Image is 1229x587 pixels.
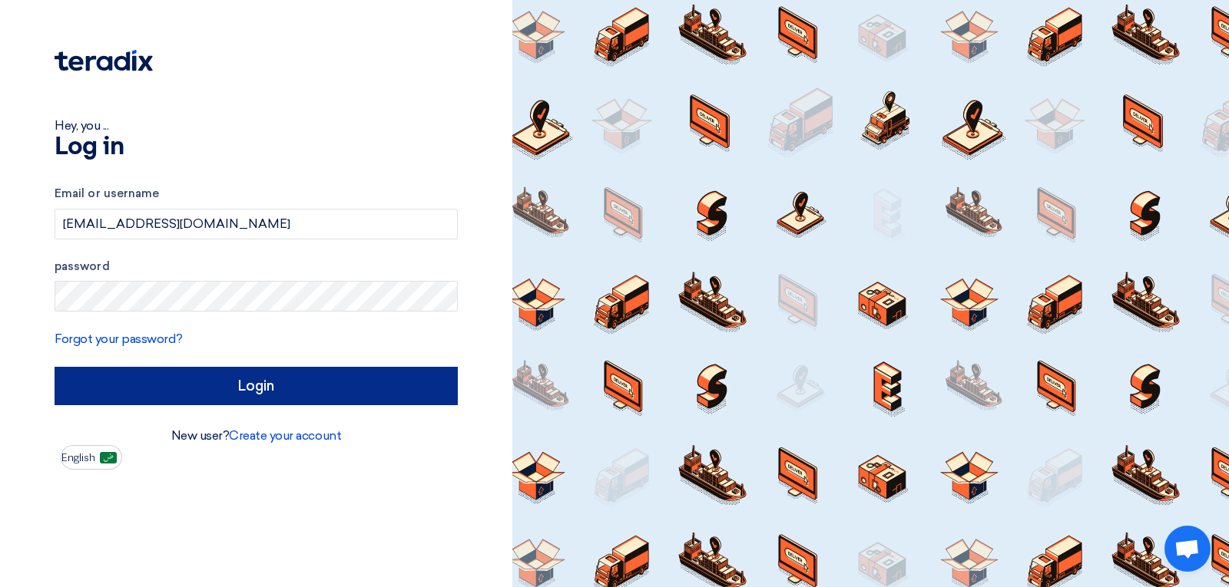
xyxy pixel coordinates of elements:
img: ar-AR.png [100,452,117,463]
a: Forgot your password? [55,331,183,346]
font: Email or username [55,186,159,200]
font: Log in [55,135,124,160]
div: Open chat [1164,526,1211,572]
input: Login [55,367,458,405]
font: Hey, you ... [55,118,108,133]
font: password [55,259,110,273]
a: Create your account [229,428,341,443]
img: Teradix logo [55,50,153,71]
font: New user? [171,428,230,443]
input: Enter your work email or username... [55,209,458,239]
button: English [61,445,122,470]
font: English [61,451,95,464]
